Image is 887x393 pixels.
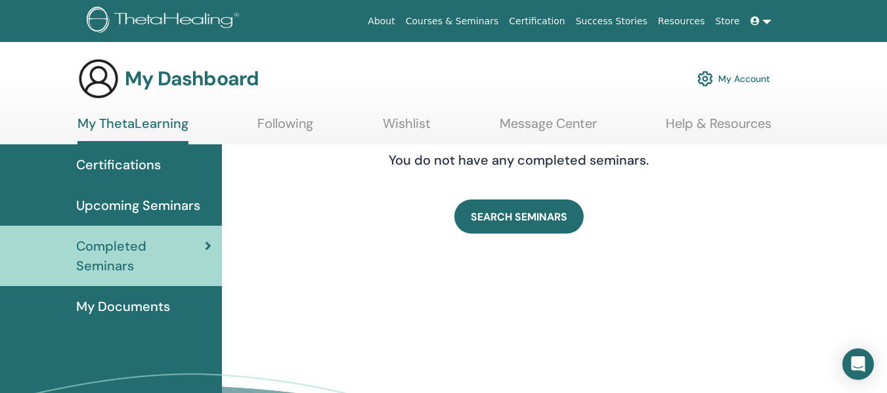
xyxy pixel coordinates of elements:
[710,9,745,33] a: Store
[76,236,205,276] span: Completed Seminars
[471,210,567,224] span: SEARCH SEMINARS
[697,64,770,93] a: My Account
[504,9,570,33] a: Certification
[312,152,725,168] h4: You do not have any completed seminars.
[76,196,200,215] span: Upcoming Seminars
[697,68,713,90] img: cog.svg
[842,348,874,380] div: Open Intercom Messenger
[125,67,259,91] h3: My Dashboard
[77,115,188,144] a: My ThetaLearning
[383,115,431,141] a: Wishlist
[87,7,244,36] img: logo.png
[77,58,119,100] img: generic-user-icon.jpg
[76,155,161,175] span: Certifications
[400,9,504,33] a: Courses & Seminars
[571,9,653,33] a: Success Stories
[362,9,400,33] a: About
[653,9,710,33] a: Resources
[76,297,170,316] span: My Documents
[257,115,313,141] a: Following
[500,115,597,141] a: Message Center
[454,199,584,234] a: SEARCH SEMINARS
[666,115,771,141] a: Help & Resources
